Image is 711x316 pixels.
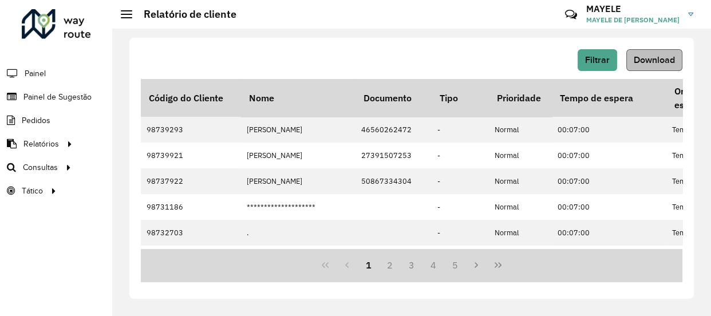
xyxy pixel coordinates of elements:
td: Normal [489,143,552,168]
span: Consultas [23,161,58,173]
td: 27391507253 [355,143,432,168]
td: - [432,194,489,220]
th: Nome [241,79,355,117]
td: [PERSON_NAME] [241,143,355,168]
button: 5 [444,254,466,276]
td: Normal [489,168,552,194]
td: 98733711 [141,246,241,279]
td: 98739921 [141,143,241,168]
td: 98732703 [141,220,241,246]
th: Código do Cliente [141,79,241,117]
td: [PERSON_NAME] [241,117,355,143]
td: Normal [489,194,552,220]
h3: MAYELE [586,3,680,14]
span: Painel de Sugestão [23,91,92,103]
td: - [432,246,489,279]
span: Filtrar [585,55,610,65]
td: 98731186 [141,194,241,220]
button: 1 [358,254,380,276]
button: Filtrar [578,49,617,71]
th: Documento [355,79,432,117]
h2: Relatório de cliente [132,8,236,21]
button: Next Page [465,254,487,276]
td: 98739293 [141,117,241,143]
th: Tipo [432,79,489,117]
td: @EMPORIODL [241,246,355,279]
td: Normal [489,117,552,143]
td: 00:07:00 [552,168,666,194]
td: 98737922 [141,168,241,194]
button: Last Page [487,254,509,276]
td: [PERSON_NAME] [241,168,355,194]
span: Tático [22,185,43,197]
td: . [241,220,355,246]
td: 00:07:00 [552,220,666,246]
span: Relatórios [23,138,59,150]
td: - [432,168,489,194]
th: Prioridade [489,79,552,117]
td: 00:07:00 [552,194,666,220]
td: - [432,143,489,168]
span: Pedidos [22,114,50,127]
td: 00:07:00 [552,143,666,168]
button: Download [626,49,682,71]
td: Normal [489,246,552,279]
td: 00:07:00 [552,117,666,143]
button: 3 [401,254,422,276]
td: - [432,117,489,143]
button: 4 [422,254,444,276]
span: Painel [25,68,46,80]
button: 2 [379,254,401,276]
td: 46560262472 [355,117,432,143]
td: Normal [489,220,552,246]
th: Tempo de espera [552,79,666,117]
td: 00:07:00 [552,246,666,279]
td: 50867334304 [355,168,432,194]
span: MAYELE DE [PERSON_NAME] [586,15,680,25]
span: Download [634,55,675,65]
a: Contato Rápido [559,2,583,27]
td: - [432,220,489,246]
